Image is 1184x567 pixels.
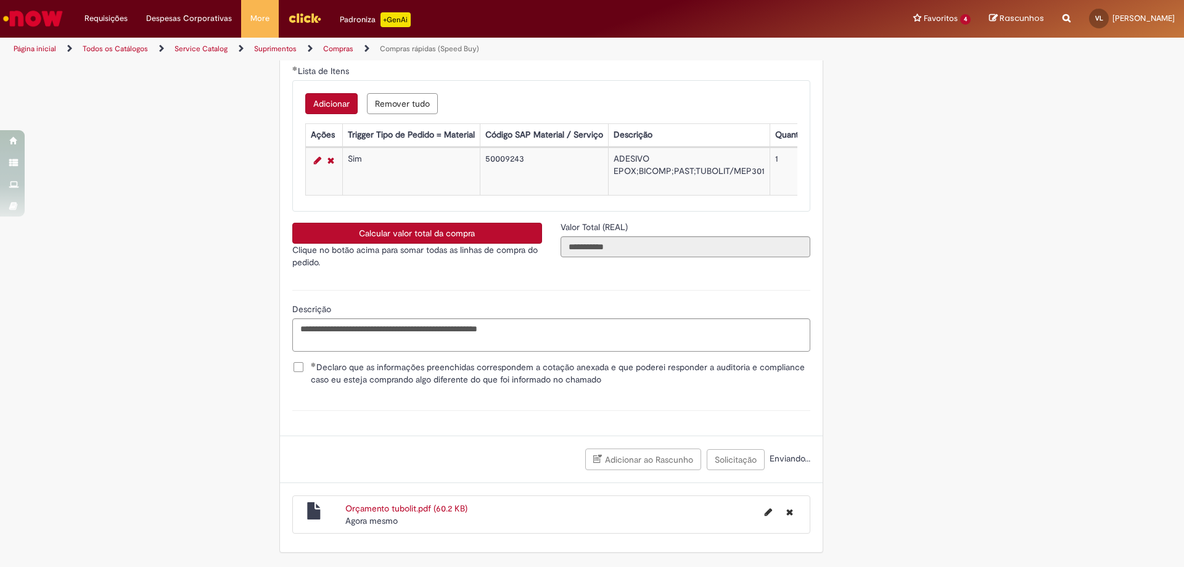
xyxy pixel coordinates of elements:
[1095,14,1103,22] span: VL
[292,244,542,268] p: Clique no botão acima para somar todas as linhas de compra do pedido.
[345,515,398,526] time: 30/09/2025 16:16:10
[608,124,770,147] th: Descrição
[292,66,298,71] span: Obrigatório Preenchido
[83,44,148,54] a: Todos os Catálogos
[84,12,128,25] span: Requisições
[1,6,65,31] img: ServiceNow
[9,38,780,60] ul: Trilhas de página
[757,502,779,522] button: Editar nome de arquivo Orçamento tubolit.pdf
[1112,13,1175,23] span: [PERSON_NAME]
[480,148,608,196] td: 50009243
[298,65,351,77] span: Lista de Itens
[324,153,337,168] a: Remover linha 1
[561,221,630,233] label: Somente leitura - Valor Total (REAL)
[254,44,297,54] a: Suprimentos
[608,148,770,196] td: ADESIVO EPOX;BICOMP;PAST;TUBOLIT/MEP301
[367,93,438,114] button: Remove all rows for Lista de Itens
[292,223,542,244] button: Calcular valor total da compra
[480,124,608,147] th: Código SAP Material / Serviço
[292,304,334,315] span: Descrição
[305,124,342,147] th: Ações
[345,515,398,526] span: Agora mesmo
[779,502,800,522] button: Excluir Orçamento tubolit.pdf
[770,148,824,196] td: 1
[311,153,324,168] a: Editar Linha 1
[305,93,358,114] button: Add a row for Lista de Itens
[380,44,479,54] a: Compras rápidas (Speed Buy)
[175,44,228,54] a: Service Catalog
[770,124,824,147] th: Quantidade
[311,361,810,386] span: Declaro que as informações preenchidas correspondem a cotação anexada e que poderei responder a a...
[342,124,480,147] th: Trigger Tipo de Pedido = Material
[292,318,810,352] textarea: Descrição
[561,236,810,257] input: Valor Total (REAL)
[311,362,316,367] span: Obrigatório Preenchido
[767,453,810,464] span: Enviando...
[323,44,353,54] a: Compras
[14,44,56,54] a: Página inicial
[345,503,467,514] a: Orçamento tubolit.pdf (60.2 KB)
[342,148,480,196] td: Sim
